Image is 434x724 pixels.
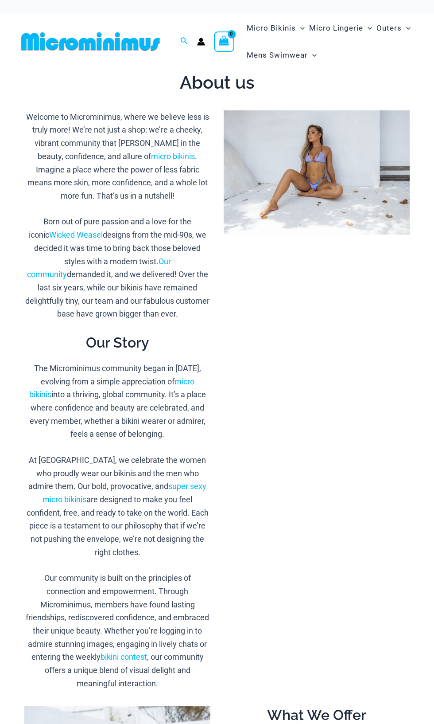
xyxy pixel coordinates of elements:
a: Account icon link [197,38,205,46]
p: Born out of pure passion and a love for the iconic designs from the mid-90s, we decided it was ti... [24,215,210,321]
span: Menu Toggle [308,44,317,67]
img: Microminimus Birthday Micro Bikini 2024 [224,110,410,235]
a: Micro LingerieMenu ToggleMenu Toggle [307,15,374,42]
span: Mens Swimwear [247,44,308,67]
a: View Shopping Cart, empty [214,31,234,52]
p: Our community is built on the principles of connection and empowerment. Through Microminimus, mem... [24,571,210,690]
span: Menu Toggle [296,17,305,39]
a: Search icon link [180,36,188,47]
a: Mens SwimwearMenu ToggleMenu Toggle [244,42,319,69]
span: Menu Toggle [363,17,372,39]
a: bikini contest [101,652,147,661]
strong: Our Story [86,334,149,351]
a: OutersMenu ToggleMenu Toggle [374,15,413,42]
a: Wicked Weasel [49,230,103,239]
p: The Microminimus community began in [DATE], evolving from a simple appreciation of into a thrivin... [24,362,210,441]
span: Micro Bikinis [247,17,296,39]
p: At [GEOGRAPHIC_DATA], we celebrate the women who proudly wear our bikinis and the men who admire ... [24,454,210,559]
span: Micro Lingerie [309,17,363,39]
h1: About us [24,70,410,95]
a: super sexy micro bikinis [43,481,206,504]
a: micro bikinis [151,152,195,161]
span: Menu Toggle [402,17,411,39]
img: MM SHOP LOGO FLAT [18,31,163,51]
span: Outers [376,17,402,39]
strong: What We Offer [267,707,366,723]
p: Welcome to Microminimus, where we believe less is truly more! We’re not just a shop; we’re a chee... [24,110,210,203]
nav: Site Navigation [243,13,416,70]
a: Micro BikinisMenu ToggleMenu Toggle [244,15,307,42]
